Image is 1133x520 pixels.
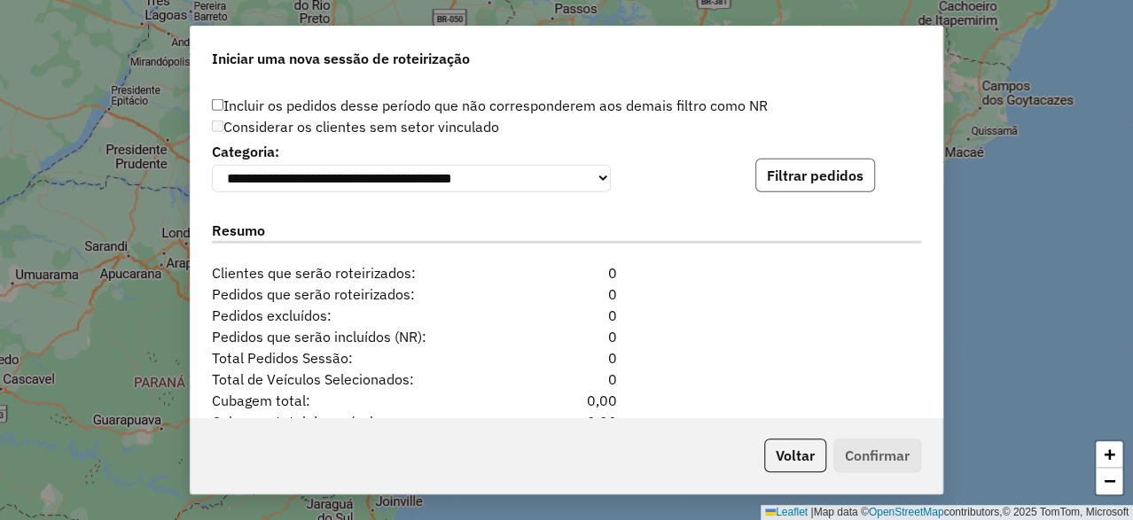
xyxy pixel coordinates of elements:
a: Zoom out [1096,468,1122,494]
span: Iniciar uma nova sessão de roteirização [212,48,470,69]
input: Incluir os pedidos desse período que não corresponderem aos demais filtro como NR [212,99,223,111]
span: Cubagem total dos veículos: [201,411,505,432]
div: 0 [505,283,627,305]
div: 0 [505,369,627,390]
div: 0 [505,326,627,347]
div: 0,00 [505,390,627,411]
label: Resumo [212,220,921,244]
div: Map data © contributors,© 2025 TomTom, Microsoft [761,505,1133,520]
span: Total de Veículos Selecionados: [201,369,505,390]
input: Considerar os clientes sem setor vinculado [212,120,223,132]
span: + [1104,443,1115,465]
span: | [810,506,813,518]
div: 0 [505,347,627,369]
div: 0 [505,262,627,283]
span: Pedidos que serão roteirizados: [201,283,505,305]
div: 0 [505,305,627,326]
a: Zoom in [1096,441,1122,468]
label: Incluir os pedidos desse período que não corresponderem aos demais filtro como NR [212,95,768,116]
span: − [1104,470,1115,492]
button: Filtrar pedidos [755,159,875,192]
span: Clientes que serão roteirizados: [201,262,505,283]
div: 0,00 [505,411,627,432]
a: OpenStreetMap [869,506,944,518]
span: Cubagem total: [201,390,505,411]
a: Leaflet [765,506,808,518]
span: Total Pedidos Sessão: [201,347,505,369]
button: Voltar [764,439,826,472]
label: Considerar os clientes sem setor vinculado [212,116,499,137]
label: Categoria: [212,141,611,162]
span: Pedidos excluídos: [201,305,505,326]
span: Pedidos que serão incluídos (NR): [201,326,505,347]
